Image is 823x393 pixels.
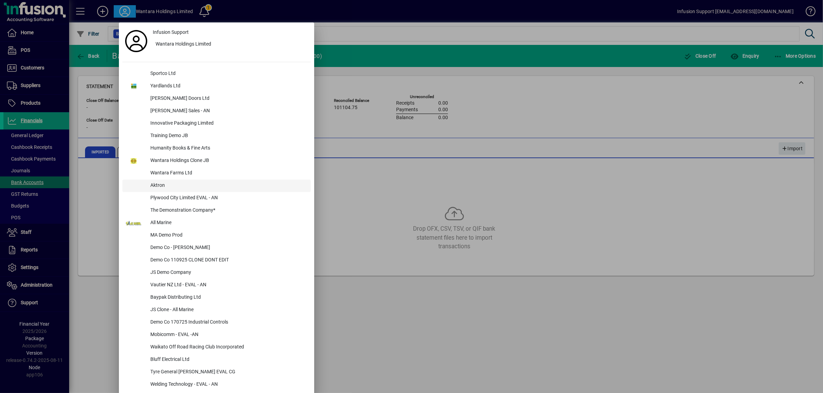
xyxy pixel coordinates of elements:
[145,68,311,80] div: Sportco Ltd
[145,291,311,304] div: Baypak Distributing Ltd
[122,167,311,180] button: Wantara Farms Ltd
[150,26,311,38] a: Infusion Support
[145,316,311,329] div: Demo Co 170725 Industrial Controls
[122,341,311,354] button: Waikato Off Road Racing Club Incorporated
[145,354,311,366] div: Bluff Electrical Ltd
[145,267,311,279] div: JS Demo Company
[122,304,311,316] button: JS Clone - All Marine
[145,80,311,93] div: Yardlands Ltd
[145,204,311,217] div: The Demonstration Company*
[122,117,311,130] button: Innovative Packaging Limited
[145,279,311,291] div: Vautier NZ Ltd - EVAL - AN
[122,267,311,279] button: JS Demo Company
[122,378,311,391] button: Welding Technology - EVAL - AN
[122,105,311,117] button: [PERSON_NAME] Sales - AN
[122,291,311,304] button: Baypak Distributing Ltd
[122,242,311,254] button: Demo Co - [PERSON_NAME]
[122,130,311,142] button: Training Demo JB
[145,217,311,229] div: All Marine
[122,204,311,217] button: The Demonstration Company*
[122,68,311,80] button: Sportco Ltd
[145,142,311,155] div: Humanity Books & Fine Arts
[122,316,311,329] button: Demo Co 170725 Industrial Controls
[145,105,311,117] div: [PERSON_NAME] Sales - AN
[122,35,150,47] a: Profile
[145,378,311,391] div: Welding Technology - EVAL - AN
[145,167,311,180] div: Wantara Farms Ltd
[122,93,311,105] button: [PERSON_NAME] Doors Ltd
[122,217,311,229] button: All Marine
[122,192,311,204] button: Plywood City Limited EVAL - AN
[145,366,311,378] div: Tyre General [PERSON_NAME] EVAL CG
[122,155,311,167] button: Wantara Holdings Clone JB
[145,341,311,354] div: Waikato Off Road Racing Club Incorporated
[122,80,311,93] button: Yardlands Ltd
[145,242,311,254] div: Demo Co - [PERSON_NAME]
[153,29,189,36] span: Infusion Support
[145,155,311,167] div: Wantara Holdings Clone JB
[145,117,311,130] div: Innovative Packaging Limited
[122,229,311,242] button: MA Demo Prod
[145,93,311,105] div: [PERSON_NAME] Doors Ltd
[122,279,311,291] button: Vautier NZ Ltd - EVAL - AN
[145,329,311,341] div: Mobicomm - EVAL -AN
[145,254,311,267] div: Demo Co 110925 CLONE DONT EDIT
[145,229,311,242] div: MA Demo Prod
[145,130,311,142] div: Training Demo JB
[122,142,311,155] button: Humanity Books & Fine Arts
[122,366,311,378] button: Tyre General [PERSON_NAME] EVAL CG
[122,180,311,192] button: Aktron
[145,304,311,316] div: JS Clone - All Marine
[122,329,311,341] button: Mobicomm - EVAL -AN
[150,38,311,51] button: Wantara Holdings Limited
[122,254,311,267] button: Demo Co 110925 CLONE DONT EDIT
[145,192,311,204] div: Plywood City Limited EVAL - AN
[122,354,311,366] button: Bluff Electrical Ltd
[145,180,311,192] div: Aktron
